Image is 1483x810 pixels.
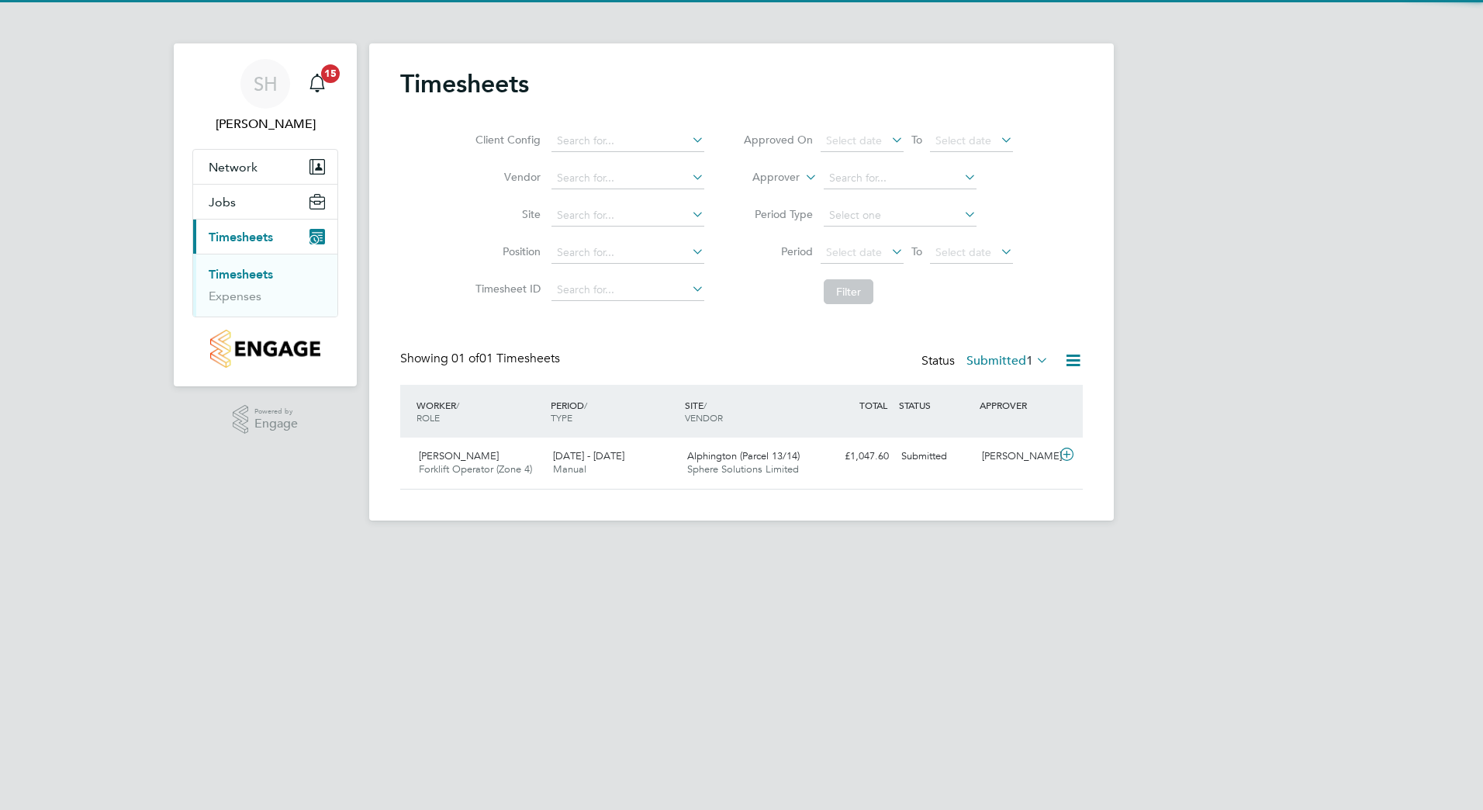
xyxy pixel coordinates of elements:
[907,130,927,150] span: To
[814,444,895,469] div: £1,047.60
[451,351,479,366] span: 01 of
[551,242,704,264] input: Search for...
[192,330,338,368] a: Go to home page
[553,462,586,476] span: Manual
[254,405,298,418] span: Powered by
[321,64,340,83] span: 15
[547,391,681,431] div: PERIOD
[192,115,338,133] span: Shawn Helley
[584,399,587,411] span: /
[551,168,704,189] input: Search for...
[976,444,1056,469] div: [PERSON_NAME]
[703,399,707,411] span: /
[254,417,298,431] span: Engage
[826,133,882,147] span: Select date
[966,353,1049,369] label: Submitted
[859,399,887,411] span: TOTAL
[210,330,320,368] img: countryside-properties-logo-retina.png
[451,351,560,366] span: 01 Timesheets
[193,220,337,254] button: Timesheets
[302,59,333,109] a: 15
[471,282,541,296] label: Timesheet ID
[743,244,813,258] label: Period
[192,59,338,133] a: SH[PERSON_NAME]
[209,195,236,209] span: Jobs
[417,411,440,424] span: ROLE
[1026,353,1033,369] span: 1
[551,279,704,301] input: Search for...
[209,160,258,175] span: Network
[895,391,976,419] div: STATUS
[551,205,704,227] input: Search for...
[233,405,299,434] a: Powered byEngage
[471,244,541,258] label: Position
[193,254,337,317] div: Timesheets
[419,449,499,462] span: [PERSON_NAME]
[471,207,541,221] label: Site
[400,68,529,99] h2: Timesheets
[976,391,1056,419] div: APPROVER
[685,411,723,424] span: VENDOR
[551,130,704,152] input: Search for...
[824,168,977,189] input: Search for...
[456,399,459,411] span: /
[254,74,278,94] span: SH
[921,351,1052,372] div: Status
[413,391,547,431] div: WORKER
[209,289,261,303] a: Expenses
[551,411,572,424] span: TYPE
[935,245,991,259] span: Select date
[174,43,357,386] nav: Main navigation
[743,133,813,147] label: Approved On
[419,462,532,476] span: Forklift Operator (Zone 4)
[209,267,273,282] a: Timesheets
[826,245,882,259] span: Select date
[907,241,927,261] span: To
[681,391,815,431] div: SITE
[471,133,541,147] label: Client Config
[687,449,800,462] span: Alphington (Parcel 13/14)
[193,150,337,184] button: Network
[553,449,624,462] span: [DATE] - [DATE]
[824,279,873,304] button: Filter
[935,133,991,147] span: Select date
[730,170,800,185] label: Approver
[471,170,541,184] label: Vendor
[193,185,337,219] button: Jobs
[895,444,976,469] div: Submitted
[209,230,273,244] span: Timesheets
[400,351,563,367] div: Showing
[824,205,977,227] input: Select one
[687,462,799,476] span: Sphere Solutions Limited
[743,207,813,221] label: Period Type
